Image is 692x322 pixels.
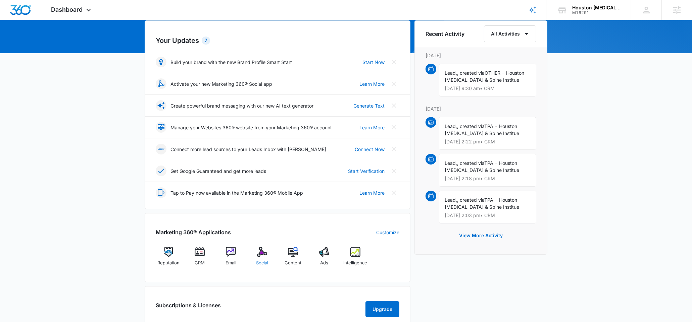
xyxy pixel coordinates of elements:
[156,301,221,315] h2: Subscriptions & Licenses
[389,100,399,111] button: Close
[170,102,313,109] p: Create powerful brand messaging with our new AI text generator
[445,197,457,203] span: Lead,
[170,168,266,175] p: Get Google Guaranteed and get more leads
[156,36,399,46] h2: Your Updates
[445,160,457,166] span: Lead,
[376,229,399,236] a: Customize
[445,70,524,83] span: OTHER - Houston [MEDICAL_DATA] & Spine Institue
[170,146,326,153] p: Connect more lead sources to your Leads Inbox with [PERSON_NAME]
[572,10,621,15] div: account id
[426,105,536,112] p: [DATE]
[348,168,385,175] a: Start Verification
[365,301,399,317] button: Upgrade
[389,78,399,89] button: Close
[389,166,399,176] button: Close
[457,123,484,129] span: , created via
[445,213,531,218] p: [DATE] 2:03 pm • CRM
[202,37,210,45] div: 7
[170,59,292,66] p: Build your brand with the new Brand Profile Smart Start
[51,6,83,13] span: Dashboard
[156,247,182,271] a: Reputation
[445,86,531,91] p: [DATE] 9:30 am • CRM
[457,160,484,166] span: , created via
[452,228,509,244] button: View More Activity
[320,260,328,266] span: Ads
[389,187,399,198] button: Close
[256,260,268,266] span: Social
[156,228,231,236] h2: Marketing 360® Applications
[280,247,306,271] a: Content
[157,260,180,266] span: Reputation
[353,102,385,109] a: Generate Text
[355,146,385,153] a: Connect Now
[445,123,457,129] span: Lead,
[362,59,385,66] a: Start Now
[249,247,275,271] a: Social
[170,80,272,87] p: Activate your new Marketing 360® Social app
[389,122,399,133] button: Close
[359,124,385,131] a: Learn More
[343,247,368,271] a: Intelligence
[445,176,531,181] p: [DATE] 2:18 pm • CRM
[187,247,213,271] a: CRM
[226,260,236,266] span: Email
[311,247,337,271] a: Ads
[285,260,301,266] span: Content
[389,144,399,154] button: Close
[343,260,367,266] span: Intelligence
[195,260,205,266] span: CRM
[170,124,332,131] p: Manage your Websites 360® website from your Marketing 360® account
[389,57,399,67] button: Close
[457,197,484,203] span: , created via
[445,70,457,76] span: Lead,
[457,70,485,76] span: , created via
[572,5,621,10] div: account name
[359,80,385,87] a: Learn More
[445,139,531,144] p: [DATE] 2:22 pm • CRM
[359,189,385,196] a: Learn More
[484,25,536,42] button: All Activities
[218,247,244,271] a: Email
[426,30,464,38] h6: Recent Activity
[170,189,303,196] p: Tap to Pay now available in the Marketing 360® Mobile App
[426,52,536,59] p: [DATE]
